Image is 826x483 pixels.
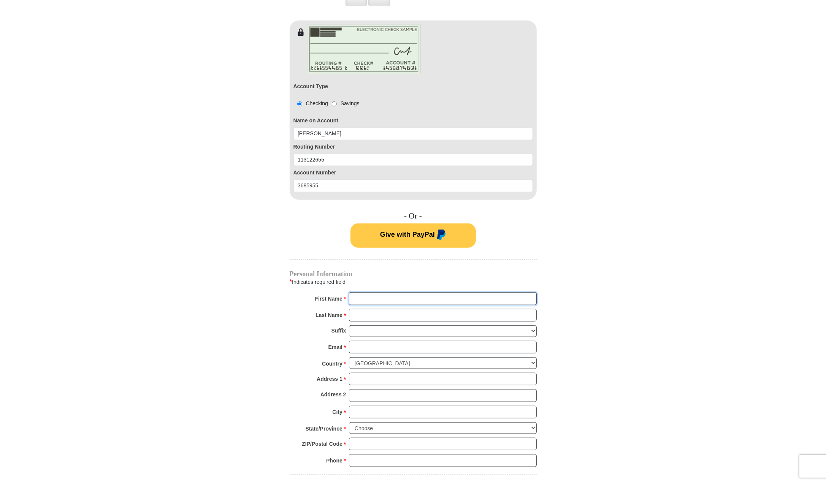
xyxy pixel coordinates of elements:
strong: First Name [315,293,342,304]
strong: Address 1 [317,374,342,384]
strong: Country [322,358,342,369]
img: paypal [435,230,446,242]
strong: Email [328,342,342,352]
label: Routing Number [293,143,533,151]
span: Give with PayPal [380,231,435,238]
strong: City [332,407,342,417]
strong: State/Province [306,423,342,434]
div: Checking Savings [293,100,360,108]
strong: Suffix [331,325,346,336]
h4: - Or - [290,211,537,221]
h4: Personal Information [290,271,537,277]
strong: Address 2 [320,389,346,400]
img: check-en.png [307,24,421,74]
div: Indicates required field [290,277,537,287]
strong: Last Name [315,310,342,320]
strong: Phone [326,455,342,466]
strong: ZIP/Postal Code [302,439,342,449]
label: Account Number [293,169,533,177]
label: Name on Account [293,117,533,125]
label: Account Type [293,82,328,90]
button: Give with PayPal [350,223,476,248]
